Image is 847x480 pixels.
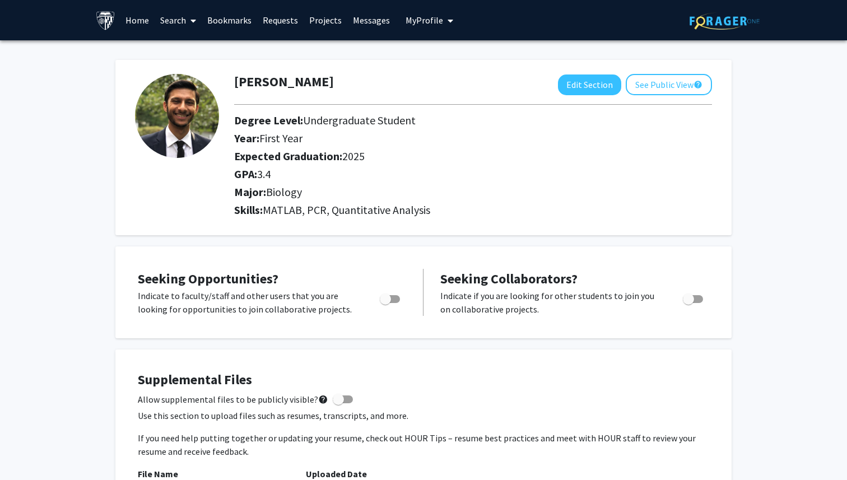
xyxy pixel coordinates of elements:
[257,167,271,181] span: 3.4
[234,167,701,181] h2: GPA:
[440,270,578,287] span: Seeking Collaborators?
[138,393,328,406] span: Allow supplemental files to be publicly visible?
[138,270,278,287] span: Seeking Opportunities?
[8,430,48,472] iframe: Chat
[259,131,302,145] span: First Year
[306,468,367,479] b: Uploaded Date
[266,185,302,199] span: Biology
[304,1,347,40] a: Projects
[120,1,155,40] a: Home
[135,74,219,158] img: Profile Picture
[694,78,702,91] mat-icon: help
[234,150,701,163] h2: Expected Graduation:
[263,203,430,217] span: MATLAB, PCR, Quantitative Analysis
[138,409,709,422] p: Use this section to upload files such as resumes, transcripts, and more.
[234,185,712,199] h2: Major:
[138,289,359,316] p: Indicate to faculty/staff and other users that you are looking for opportunities to join collabor...
[375,289,406,306] div: Toggle
[138,468,178,479] b: File Name
[678,289,709,306] div: Toggle
[234,74,334,90] h1: [PERSON_NAME]
[202,1,257,40] a: Bookmarks
[347,1,395,40] a: Messages
[138,431,709,458] p: If you need help putting together or updating your resume, check out HOUR Tips – resume best prac...
[234,132,701,145] h2: Year:
[690,12,760,30] img: ForagerOne Logo
[318,393,328,406] mat-icon: help
[342,149,365,163] span: 2025
[626,74,712,95] button: See Public View
[155,1,202,40] a: Search
[303,113,416,127] span: Undergraduate Student
[257,1,304,40] a: Requests
[138,372,709,388] h4: Supplemental Files
[440,289,662,316] p: Indicate if you are looking for other students to join you on collaborative projects.
[234,203,712,217] h2: Skills:
[234,114,701,127] h2: Degree Level:
[406,15,443,26] span: My Profile
[96,11,115,30] img: Johns Hopkins University Logo
[558,74,621,95] button: Edit Section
